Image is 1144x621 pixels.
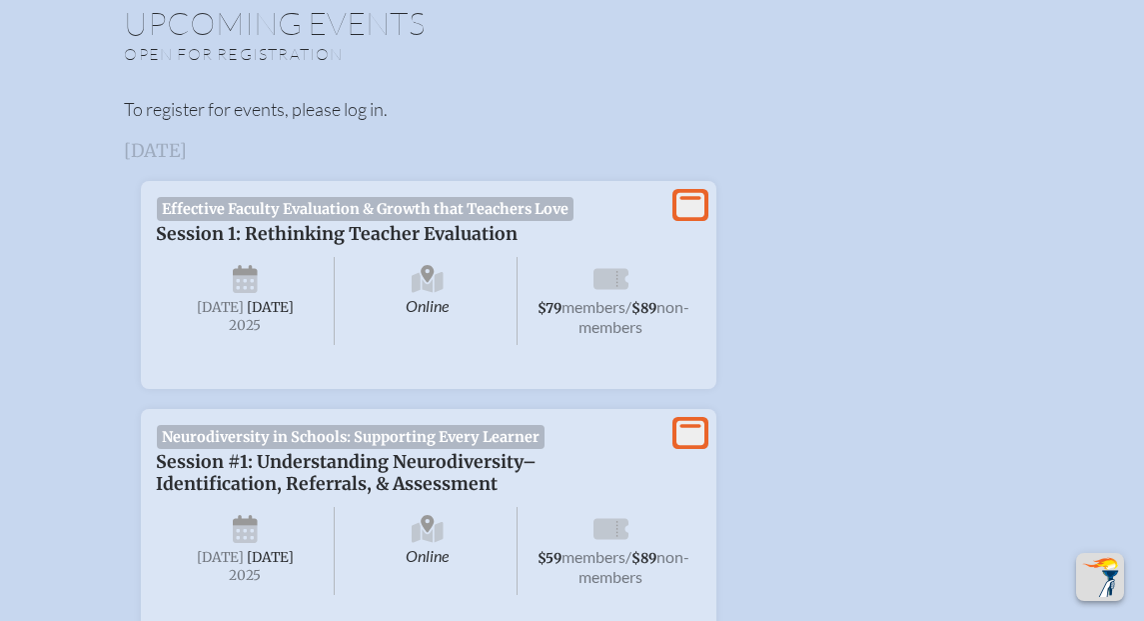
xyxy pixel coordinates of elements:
[125,44,652,64] p: Open for registration
[173,568,319,583] span: 2025
[173,318,319,333] span: 2025
[562,297,625,316] span: members
[562,547,625,566] span: members
[157,223,519,245] span: Session 1: Rethinking Teacher Evaluation
[625,547,631,566] span: /
[339,507,518,595] span: Online
[631,550,656,567] span: $89
[125,96,1020,123] p: To register for events, please log in.
[578,297,689,336] span: non-members
[197,549,244,566] span: [DATE]
[125,7,1020,39] h1: Upcoming Events
[157,425,546,449] span: Neurodiversity in Schools: Supporting Every Learner
[339,257,518,345] span: Online
[157,451,538,495] span: Session #1: Understanding Neurodiversity–Identification, Referrals, & Assessment
[247,299,294,316] span: [DATE]
[125,141,1020,161] h3: [DATE]
[578,547,689,586] span: non-members
[157,197,574,221] span: Effective Faculty Evaluation & Growth that Teachers Love
[625,297,631,316] span: /
[1076,553,1124,601] button: Scroll Top
[197,299,244,316] span: [DATE]
[538,550,562,567] span: $59
[1080,557,1120,597] img: To the top
[538,300,562,317] span: $79
[247,549,294,566] span: [DATE]
[631,300,656,317] span: $89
